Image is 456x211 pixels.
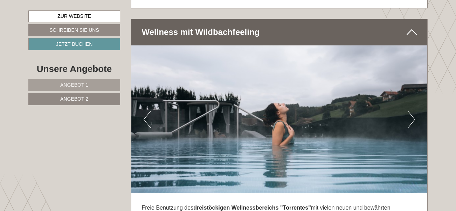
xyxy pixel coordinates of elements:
div: Unsere Angebote [28,63,120,75]
a: Zur Website [28,10,120,22]
button: Previous [144,111,151,128]
div: Wellness mit Wildbachfeeling [131,19,428,45]
span: Angebot 2 [60,96,88,102]
button: Next [408,111,415,128]
strong: dreistöckigen Wellnessbereichs "Torrentes" [193,205,311,211]
a: Jetzt buchen [28,38,120,50]
span: Angebot 1 [60,82,88,88]
a: Schreiben Sie uns [28,24,120,36]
